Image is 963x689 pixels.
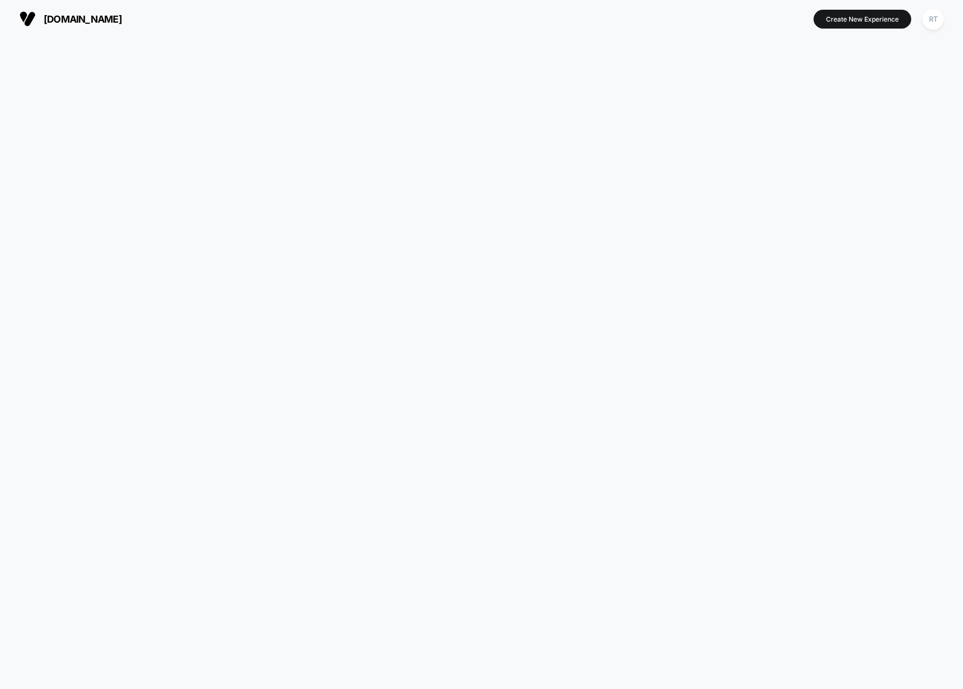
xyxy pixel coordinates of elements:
span: [DOMAIN_NAME] [44,13,122,25]
button: [DOMAIN_NAME] [16,10,125,27]
div: RT [923,9,944,30]
button: Create New Experience [814,10,911,29]
button: RT [919,8,947,30]
img: Visually logo [19,11,36,27]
